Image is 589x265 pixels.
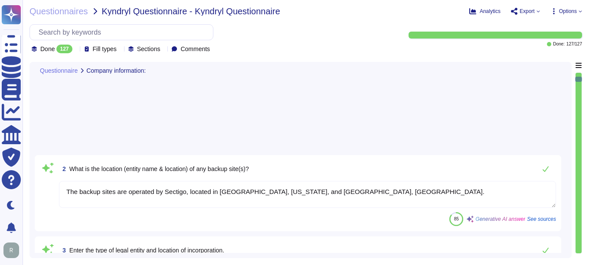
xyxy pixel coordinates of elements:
img: user [3,242,19,258]
span: Kyndryl Questionnaire - Kyndryl Questionnaire [102,7,280,16]
span: Options [559,9,577,14]
span: Enter the type of legal entity and location of incorporation. [69,247,224,254]
span: Questionnaires [29,7,88,16]
span: Comments [180,46,210,52]
span: Questionnaire [40,68,78,74]
input: Search by keywords [34,25,213,40]
span: Analytics [480,9,501,14]
span: Generative AI answer [475,217,525,222]
span: Done: [553,42,565,46]
button: Analytics [469,8,501,15]
textarea: The backup sites are operated by Sectigo, located in [GEOGRAPHIC_DATA], [US_STATE], and [GEOGRAPH... [59,181,556,208]
span: 85 [454,217,459,221]
span: 127 / 127 [566,42,582,46]
span: Done [40,46,55,52]
span: What is the location (entity name & location) of any backup site(s)? [69,165,249,172]
span: Fill types [93,46,117,52]
span: Sections [137,46,160,52]
span: 2 [59,166,66,172]
span: See sources [527,217,556,222]
button: user [2,241,25,260]
div: 127 [56,45,72,53]
span: Export [520,9,535,14]
span: 3 [59,247,66,253]
span: Company information: [86,68,146,74]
